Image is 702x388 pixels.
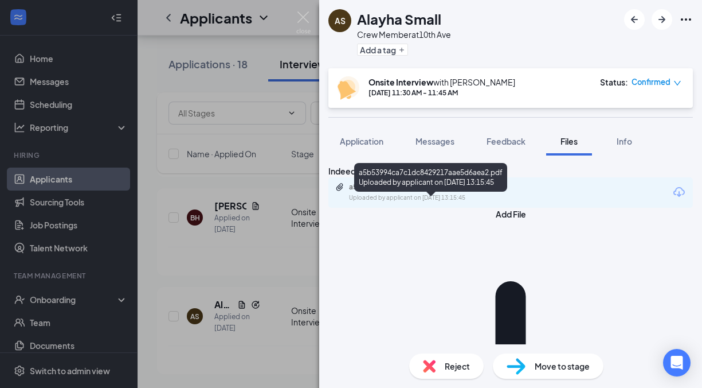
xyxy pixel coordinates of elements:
[398,46,405,53] svg: Plus
[560,136,578,146] span: Files
[617,136,632,146] span: Info
[415,136,454,146] span: Messages
[349,193,521,203] div: Uploaded by applicant on [DATE] 13:15:45
[628,13,641,26] svg: ArrowLeftNew
[354,163,507,192] div: a5b53994ca7c1dc8429217aae5d6aea2.pdf Uploaded by applicant on [DATE] 13:15:45
[335,15,346,26] div: AS
[672,185,686,199] svg: Download
[368,88,515,98] div: [DATE] 11:30 AM - 11:45 AM
[368,76,515,88] div: with [PERSON_NAME]
[679,13,693,26] svg: Ellipses
[663,349,691,377] div: Open Intercom Messenger
[328,165,693,177] div: Indeed Resume
[368,77,433,87] b: Onsite Interview
[655,13,669,26] svg: ArrowRight
[335,183,521,203] a: Paperclipa5b53994ca7c1dc8429217aae5d6aea2.pdfUploaded by applicant on [DATE] 13:15:45
[445,360,470,373] span: Reject
[357,29,451,40] div: Crew Member at 10th Ave
[357,9,441,29] h1: Alayha Small
[673,79,681,87] span: down
[357,44,408,56] button: PlusAdd a tag
[652,9,672,30] button: ArrowRight
[487,136,525,146] span: Feedback
[600,76,628,88] div: Status :
[340,136,383,146] span: Application
[349,183,509,192] div: a5b53994ca7c1dc8429217aae5d6aea2.pdf
[632,76,670,88] span: Confirmed
[535,360,590,373] span: Move to stage
[335,183,344,192] svg: Paperclip
[624,9,645,30] button: ArrowLeftNew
